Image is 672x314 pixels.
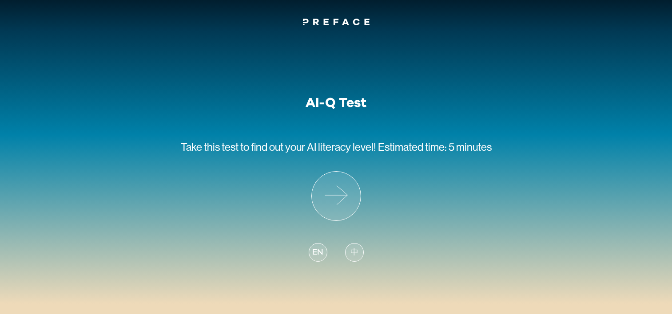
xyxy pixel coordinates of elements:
span: EN [312,247,323,259]
span: 中 [350,247,358,259]
span: Take this test to [181,141,249,153]
span: Estimated time: 5 minutes [378,141,492,153]
h1: AI-Q Test [306,95,366,111]
span: find out your AI literacy level! [251,141,376,153]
